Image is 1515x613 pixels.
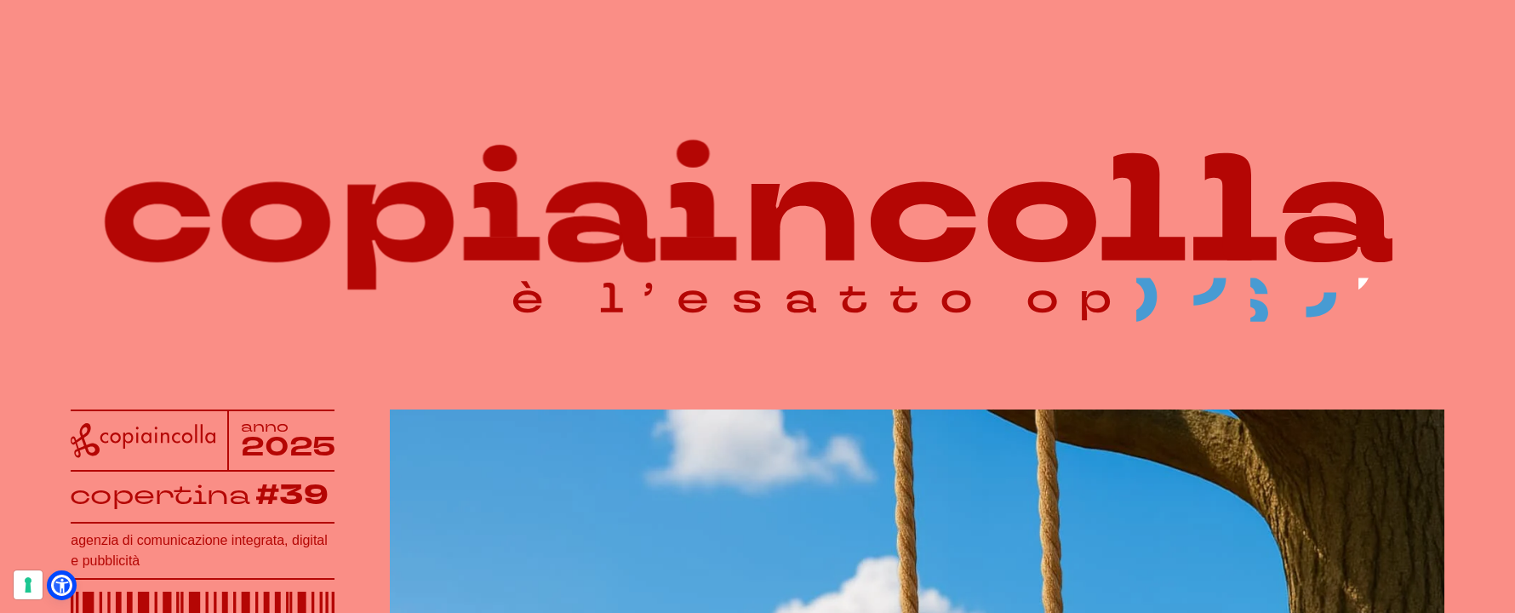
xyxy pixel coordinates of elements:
tspan: #39 [259,476,333,515]
tspan: copertina [70,476,254,513]
button: Le tue preferenze relative al consenso per le tecnologie di tracciamento [14,570,43,599]
h1: agenzia di comunicazione integrata, digital e pubblicità [71,530,334,571]
tspan: anno [241,416,289,436]
tspan: 2025 [241,429,336,466]
a: Open Accessibility Menu [51,575,72,596]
